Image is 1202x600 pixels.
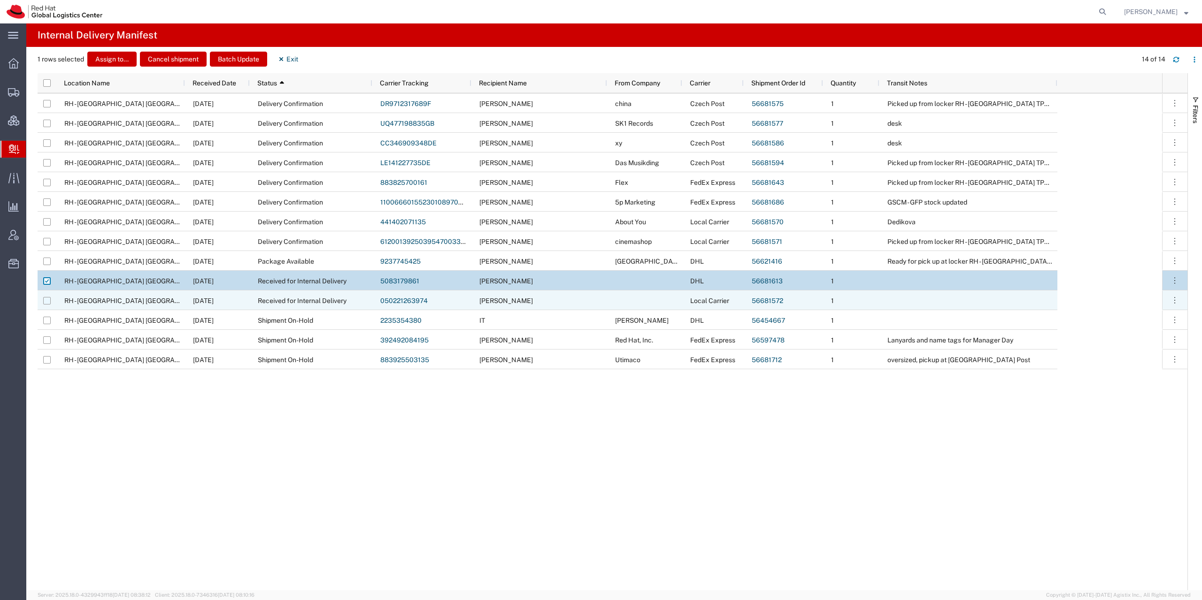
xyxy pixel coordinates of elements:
span: [DATE] 08:10:16 [218,592,254,598]
span: 09/01/2025 [193,297,214,304]
button: Batch Update [210,52,267,67]
span: 09/01/2025 [193,336,214,344]
span: 1 [831,218,834,226]
span: DHL [690,317,704,324]
span: RH - Brno - Tech Park Brno - C [64,159,221,167]
span: RH - Brno - Tech Park Brno - C [64,198,221,206]
span: Czech Post [690,100,724,107]
span: Local Carrier [690,297,729,304]
span: Eva Ruzickova [1124,7,1178,17]
span: Marco Donkers [615,317,669,324]
span: 1 [831,258,834,265]
span: oversized, pickup at Brno Post [887,356,1030,364]
span: Carrier Tracking [380,79,429,87]
span: 1 [831,336,834,344]
a: 56621416 [752,258,782,265]
span: Filters [1192,105,1199,123]
span: 09/01/2025 [193,179,214,186]
span: 09/01/2025 [193,238,214,245]
h4: Internal Delivery Manifest [38,23,157,47]
a: 56454667 [752,317,785,324]
button: [PERSON_NAME] [1124,6,1189,17]
span: Flex [615,179,628,186]
span: DHL [690,277,704,285]
span: 1 rows selected [38,54,84,64]
span: 1 [831,277,834,285]
span: FedEx Express [690,336,735,344]
span: Status [257,79,277,87]
a: 441402071135 [380,218,426,226]
span: Red Hat, Inc. [615,336,653,344]
a: 1100666015523010897032061200 [380,198,490,206]
span: 09/01/2025 [193,258,214,265]
span: Michaela Dedikova [479,218,533,226]
span: Dana Janakova [479,277,533,285]
span: DHL [690,258,704,265]
a: 56681712 [752,356,782,364]
span: 09/01/2025 [193,198,214,206]
span: Dedikova [887,218,916,226]
span: Utimaco [615,356,640,364]
span: 09/01/2025 [193,159,214,167]
span: Shipment Order Id [751,79,805,87]
button: Assign to... [87,52,137,67]
span: Das Musikding [615,159,659,167]
span: 09/01/2025 [193,120,214,127]
span: Delivery Confirmation [258,159,323,167]
button: Cancel shipment [140,52,207,67]
span: RH - Brno - Tech Park Brno - B [64,336,220,344]
span: Local Carrier [690,218,729,226]
span: Delivery Confirmation [258,218,323,226]
a: 56681594 [752,159,784,167]
span: Picked up from locker RH - Brno TPB-C-04 [887,238,1066,245]
span: RH - Brno - Tech Park Brno - C [64,120,221,127]
span: Shipment On-Hold [258,356,313,364]
a: 2235354380 [380,317,422,324]
span: Czech Post [690,120,724,127]
a: 56681643 [752,179,784,186]
span: 1 [831,198,834,206]
span: 1 [831,139,834,147]
span: RH - Brno - Tech Park Brno - C [64,100,221,107]
span: RH - Brno - Tech Park Brno - C [64,258,221,265]
span: Romana Cerna [479,297,533,304]
span: desk [887,120,902,127]
span: 1 [831,297,834,304]
span: Alexander Sosedkin [479,100,533,107]
span: Petr Janek [479,139,533,147]
a: 5083179861 [380,277,419,285]
span: Picked up from locker RH - Brno TPB-C-06 [887,179,1066,186]
span: 1 [831,120,834,127]
span: Shipment On-Hold [258,317,313,324]
span: 09/01/2025 [193,139,214,147]
span: Aleksandra Ivanovska [479,336,533,344]
span: FedEx Express [690,179,735,186]
span: About You [615,218,646,226]
a: 56681586 [752,139,784,147]
a: 56681571 [752,238,782,245]
a: 6120013925039547003327203 [380,238,480,245]
span: 1 [831,356,834,364]
span: Picked up from locker RH - Brno TPB-C-10 [887,159,1064,167]
span: 1 [831,159,834,167]
span: 09/01/2025 [193,277,214,285]
span: 09/01/2025 [193,218,214,226]
span: RH - Brno - Tech Park Brno - C [64,356,221,364]
span: Renaissance Amsterdam Hotel [615,258,682,265]
span: Received for Internal Delivery [258,277,347,285]
a: 050221263974 [380,297,428,304]
span: Lanyards and name tags for Manager Day [887,336,1013,344]
span: 5p Marketing [615,198,655,206]
a: 392492084195 [380,336,429,344]
span: cinemashop [615,238,652,245]
a: 883925503135 [380,356,429,364]
span: Dorota Volavkova [479,258,533,265]
a: DR9712317689F [380,100,431,107]
span: Client: 2025.18.0-7346316 [155,592,254,598]
span: Carrier [690,79,710,87]
span: SK1 Records [615,120,653,127]
span: Delivery Confirmation [258,120,323,127]
span: Delivery Confirmation [258,238,323,245]
span: Czech Post [690,139,724,147]
span: RH - Brno - Tech Park Brno - C [64,179,221,186]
